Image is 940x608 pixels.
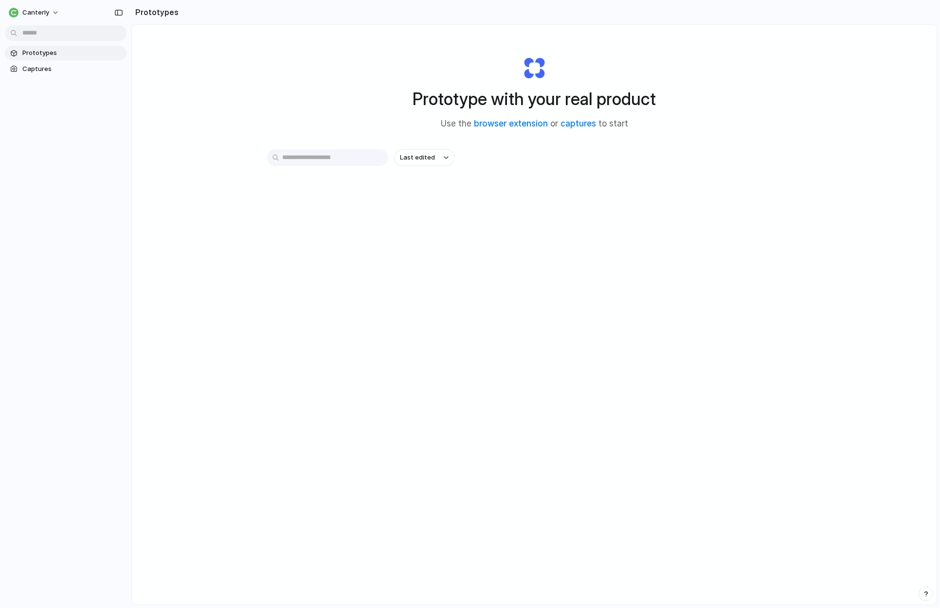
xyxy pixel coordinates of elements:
span: Canterly [22,8,49,18]
span: Captures [22,64,123,74]
h1: Prototype with your real product [413,86,656,112]
button: Last edited [394,149,454,166]
a: browser extension [474,119,548,128]
a: captures [560,119,596,128]
span: Use the or to start [441,118,628,130]
span: Prototypes [22,48,123,58]
h2: Prototypes [131,6,179,18]
span: Last edited [400,153,435,162]
a: Captures [5,62,127,76]
button: Canterly [5,5,64,20]
a: Prototypes [5,46,127,60]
